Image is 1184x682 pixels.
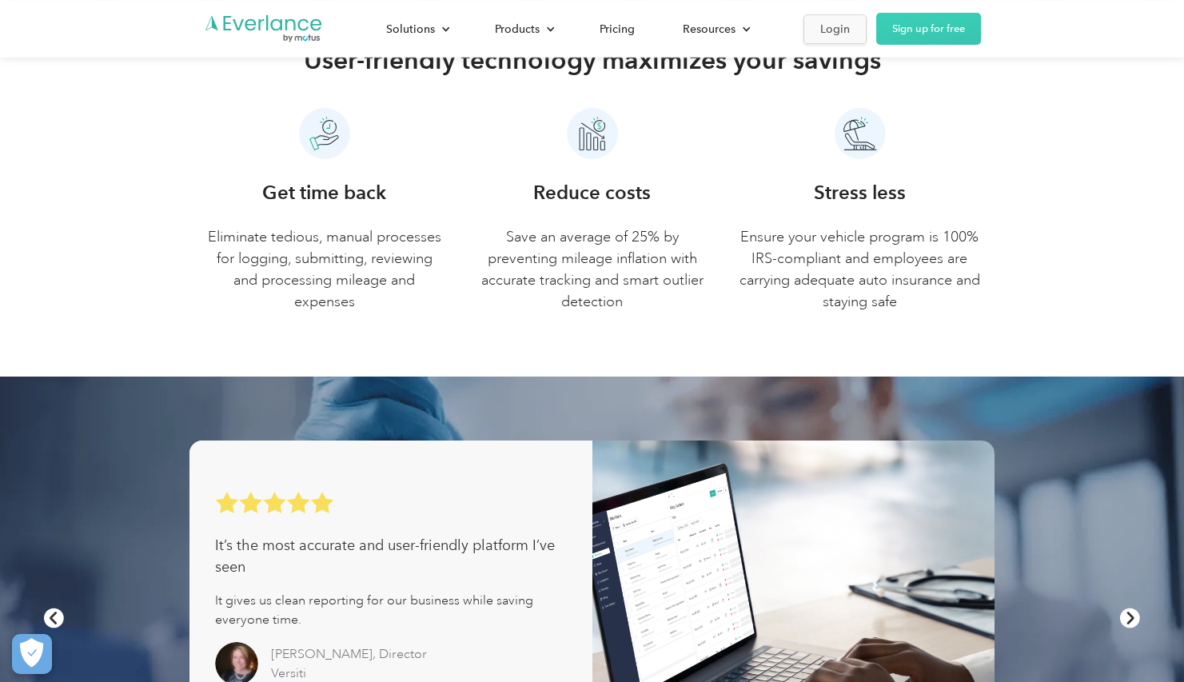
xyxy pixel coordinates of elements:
[204,226,446,313] p: Eliminate tedious, manual processes for logging, submitting, reviewing and processing mileage and...
[814,178,906,207] h3: Stress less
[304,44,881,76] h2: User-friendly technology maximizes your savings
[739,226,981,313] p: Ensure your vehicle program is 100% IRS-compliant and employees are carrying adequate auto insura...
[600,19,635,39] div: Pricing
[215,591,567,629] div: It gives us clean reporting for our business while saving everyone time.
[683,19,736,39] div: Resources
[495,19,540,39] div: Products
[479,15,568,43] div: Products
[803,14,867,44] a: Login
[370,15,463,43] div: Solutions
[204,14,324,44] a: Go to homepage
[584,15,651,43] a: Pricing
[820,19,850,39] div: Login
[876,13,981,45] a: Sign up for free
[533,178,651,207] h3: Reduce costs
[12,634,52,674] button: Cookies Settings
[262,178,386,207] h3: Get time back
[667,15,763,43] div: Resources
[386,19,435,39] div: Solutions
[215,535,567,578] div: It’s the most accurate and user-friendly platform I’ve seen
[471,226,713,313] p: Save an average of 25% by preventing mileage inflation with accurate tracking and smart outlier d...
[118,95,197,129] input: Submit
